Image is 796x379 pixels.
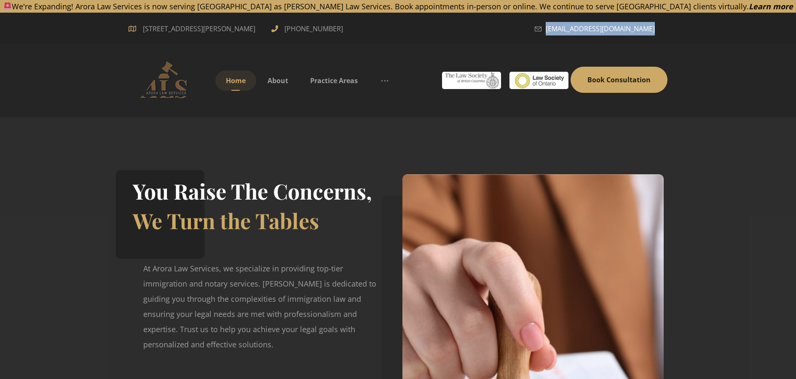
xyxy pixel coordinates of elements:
a: Advocate (IN) | Barrister (CA) | Solicitor | Notary Public [129,61,204,99]
a: [STREET_ADDRESS][PERSON_NAME] [129,23,259,32]
span: [EMAIL_ADDRESS][DOMAIN_NAME] [546,22,655,35]
span: Home [226,76,246,85]
img: 🚨 [4,3,11,10]
span: [PHONE_NUMBER] [282,22,345,35]
a: About [257,70,299,91]
a: Home [215,70,256,91]
p: We're Expanding! Arora Law Services is now serving [GEOGRAPHIC_DATA] as [PERSON_NAME] Law Service... [3,3,793,10]
span: About [268,76,288,85]
a: Book Consultation [571,67,667,93]
img: # [442,72,501,89]
span: Book Consultation [587,75,651,84]
span: We Turn the Tables [133,206,319,235]
a: Practice Areas [300,70,368,91]
img: # [509,72,568,89]
span: [STREET_ADDRESS][PERSON_NAME] [139,22,259,35]
p: At Arora Law Services, we specialize in providing top-tier immigration and notary services. [PERS... [143,261,383,352]
span: Practice Areas [310,76,358,85]
h2: You Raise The Concerns, [133,176,372,206]
a: [PHONE_NUMBER] [271,23,345,32]
a: Learn more [749,1,793,11]
a: More links [369,70,400,91]
img: Arora Law Services [129,61,204,99]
